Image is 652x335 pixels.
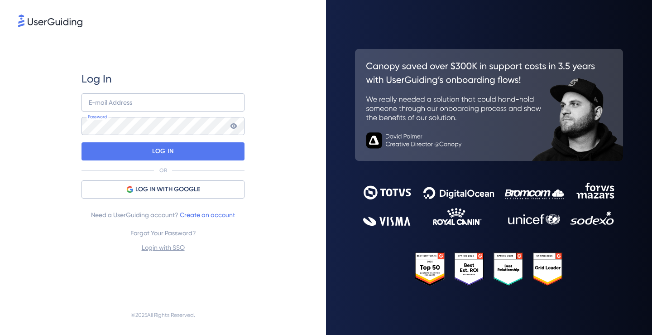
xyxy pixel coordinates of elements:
[415,252,563,286] img: 25303e33045975176eb484905ab012ff.svg
[81,93,244,112] input: example@company.com
[131,310,195,320] span: © 2025 All Rights Reserved.
[142,244,185,251] a: Login with SSO
[363,183,615,226] img: 9302ce2ac39453076f5bc0f2f2ca889b.svg
[180,211,235,218] a: Create an account
[18,15,82,27] img: 8faab4ba6bc7696a72372aa768b0286c.svg
[81,72,112,86] span: Log In
[355,49,623,161] img: 26c0aa7c25a843aed4baddd2b5e0fa68.svg
[91,209,235,220] span: Need a UserGuiding account?
[159,167,167,174] p: OR
[135,184,200,195] span: LOG IN WITH GOOGLE
[152,144,173,159] p: LOG IN
[130,229,196,237] a: Forgot Your Password?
